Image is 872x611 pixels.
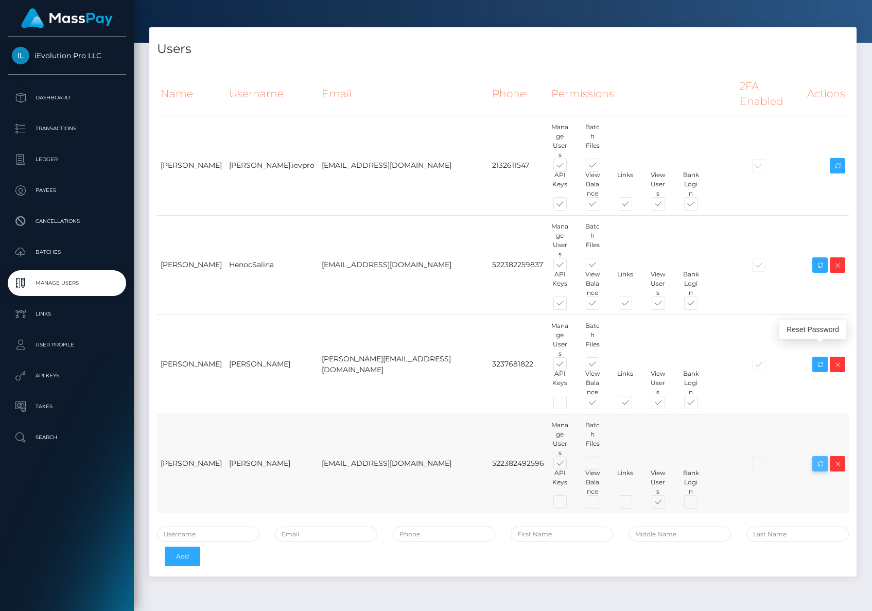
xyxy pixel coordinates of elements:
img: iEvolution Pro LLC [12,47,29,64]
div: Batch Files [576,222,609,259]
td: [EMAIL_ADDRESS][DOMAIN_NAME] [318,116,489,215]
a: Batches [8,239,126,265]
input: Last Name [746,527,849,542]
th: Actions [804,72,849,116]
div: Batch Files [576,123,609,160]
input: Middle Name [629,527,731,542]
div: View Balance [576,369,609,397]
input: Email [275,527,377,542]
td: [PERSON_NAME] [225,315,318,414]
div: API Keys [544,369,577,397]
p: Search [12,430,122,445]
div: Reset Password [779,320,846,339]
td: [EMAIL_ADDRESS][DOMAIN_NAME] [318,414,489,513]
div: Links [609,170,642,198]
th: 2FA Enabled [736,72,804,116]
td: 522382259837 [489,215,548,315]
p: Payees [12,183,122,198]
div: Manage Users [544,222,577,259]
a: Links [8,301,126,327]
p: Cancellations [12,214,122,229]
div: API Keys [544,270,577,298]
td: [PERSON_NAME] [157,215,225,315]
td: [PERSON_NAME] [157,315,225,414]
a: Payees [8,178,126,203]
div: View Balance [576,270,609,298]
td: [PERSON_NAME].ievpro [225,116,318,215]
th: Name [157,72,225,116]
a: Taxes [8,394,126,420]
div: Links [609,468,642,496]
p: Dashboard [12,90,122,106]
a: Manage Users [8,270,126,296]
th: Phone [489,72,548,116]
p: Manage Users [12,275,122,291]
td: [PERSON_NAME] [225,414,318,513]
div: View Users [642,270,675,298]
div: View Users [642,369,675,397]
td: [PERSON_NAME] [157,116,225,215]
th: Permissions [548,72,736,116]
div: Manage Users [544,421,577,458]
th: Username [225,72,318,116]
input: Username [157,527,259,542]
p: API Keys [12,368,122,383]
p: Transactions [12,121,122,136]
p: Taxes [12,399,122,414]
div: Bank Login [674,369,707,397]
td: 522382492596 [489,414,548,513]
td: HenocSalina [225,215,318,315]
div: API Keys [544,468,577,496]
div: View Users [642,170,675,198]
span: iEvolution Pro LLC [8,51,126,60]
a: API Keys [8,363,126,389]
img: MassPay Logo [21,8,113,28]
td: [EMAIL_ADDRESS][DOMAIN_NAME] [318,215,489,315]
div: Links [609,270,642,298]
a: Search [8,425,126,450]
a: Ledger [8,147,126,172]
a: Transactions [8,116,126,142]
div: Batch Files [576,421,609,458]
div: Manage Users [544,123,577,160]
input: First Name [511,527,613,542]
div: Links [609,369,642,397]
td: 3237681822 [489,315,548,414]
p: Links [12,306,122,322]
div: View Balance [576,468,609,496]
td: [PERSON_NAME] [157,414,225,513]
p: User Profile [12,337,122,353]
a: Cancellations [8,208,126,234]
td: 2132611547 [489,116,548,215]
input: Phone [393,527,495,542]
div: Bank Login [674,170,707,198]
div: Batch Files [576,321,609,358]
a: Dashboard [8,85,126,111]
h4: Users [157,40,849,58]
div: View Users [642,468,675,496]
div: Bank Login [674,270,707,298]
div: API Keys [544,170,577,198]
p: Ledger [12,152,122,167]
a: User Profile [8,332,126,358]
button: Add [165,547,200,566]
p: Batches [12,245,122,260]
th: Email [318,72,489,116]
div: Manage Users [544,321,577,358]
div: View Balance [576,170,609,198]
td: [PERSON_NAME][EMAIL_ADDRESS][DOMAIN_NAME] [318,315,489,414]
div: Bank Login [674,468,707,496]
